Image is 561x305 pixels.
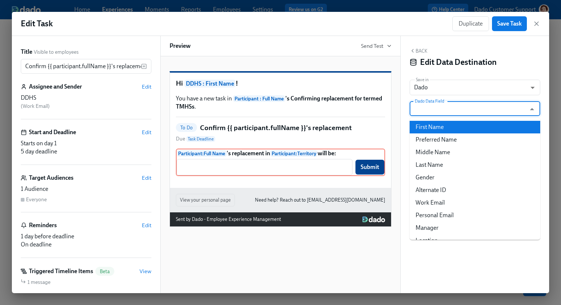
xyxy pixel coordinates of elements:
[170,42,191,50] h6: Preview
[361,42,391,50] button: Send Test
[255,196,385,204] a: Need help? Reach out to [EMAIL_ADDRESS][DOMAIN_NAME]
[21,232,151,241] div: 1 day before deadline
[176,215,281,223] div: Sent by Dado - Employee Experience Management
[497,20,522,27] span: Save Task
[29,221,57,229] h6: Reminders
[21,48,32,56] label: Title
[176,135,215,143] span: Due
[184,80,236,87] span: DDHS : First Name
[410,146,540,159] li: Middle Name
[186,136,215,142] span: Task Deadline
[459,20,483,27] span: Duplicate
[410,196,540,209] li: Work Email
[21,174,151,212] div: Target AudiencesEdit1 AudienceEveryone
[21,221,151,258] div: RemindersEdit1 day before deadlineOn deadline
[21,139,151,147] div: Starts on day 1
[410,234,540,247] li: Location
[141,63,147,69] svg: Insert text variable
[410,222,540,234] li: Manager
[21,103,50,109] span: ( Work Email )
[410,159,540,171] li: Last Name
[452,16,489,31] button: Duplicate
[21,18,53,29] h1: Edit Task
[200,123,352,133] h5: Confirm {{ participant.fullName }}'s replacement
[21,148,57,155] span: 5 day deadline
[21,241,151,249] div: On deadline
[410,133,540,146] li: Preferred Name
[21,185,151,193] div: 1 Audience
[526,103,538,115] button: Close
[180,196,231,204] span: View your personal page
[142,222,151,229] button: Edit
[27,279,50,286] span: 1 message
[29,128,76,136] h6: Start and Deadline
[176,125,197,130] span: To Do
[142,174,151,182] button: Edit
[176,194,235,206] button: View your personal page
[176,95,385,111] p: You have a new task in .
[29,174,73,182] h6: Target Audiences
[233,95,285,102] span: Participant : Full Name
[29,83,82,91] h6: Assignee and Sender
[410,184,540,196] li: Alternate ID
[176,149,385,176] div: Participant:Full Name's replacement inParticipant:Territorywill be:Submit
[142,83,151,90] button: Edit
[26,196,47,203] div: Everyone
[95,269,114,274] span: Beta
[410,80,540,95] div: Dado
[410,209,540,222] li: Personal Email
[140,268,151,275] button: View
[34,49,79,56] span: Visible to employees
[176,95,382,110] strong: 's Confirming replacement for termed TMHSs
[176,79,385,89] h1: Hi !
[410,48,427,54] button: Back
[29,267,93,275] h6: Triggered Timeline Items
[362,216,385,222] img: Dado
[420,57,497,68] h4: Edit Data Destination
[410,121,540,133] li: First Name
[142,129,151,136] button: Edit
[21,94,151,102] div: DDHS
[492,16,527,31] button: Save Task
[21,267,151,286] div: Triggered Timeline ItemsBetaView1 message
[21,83,151,119] div: Assignee and SenderEditDDHS (Work Email)
[410,171,540,184] li: Gender
[21,128,151,165] div: Start and DeadlineEditStarts on day 15 day deadline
